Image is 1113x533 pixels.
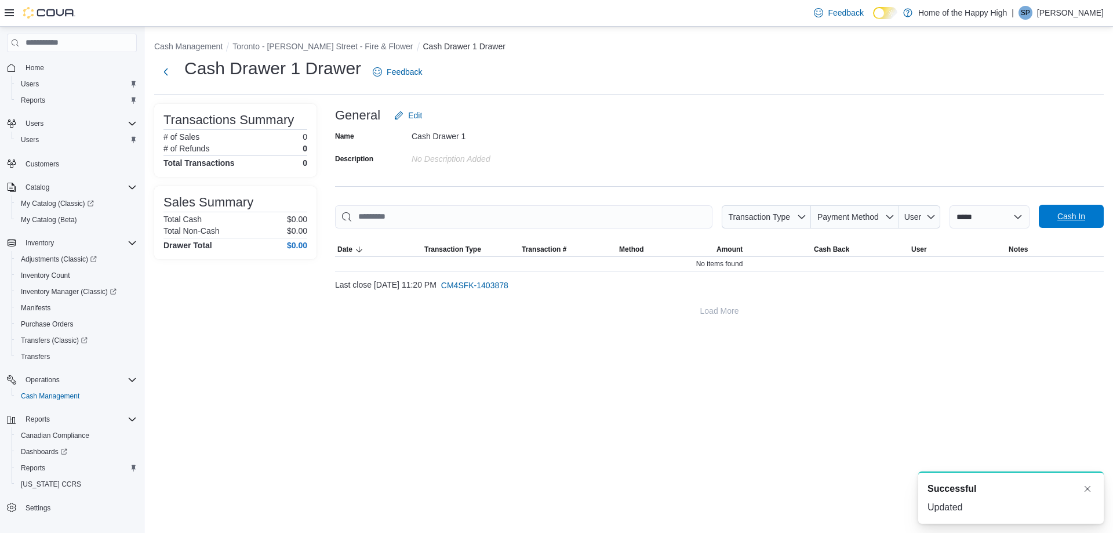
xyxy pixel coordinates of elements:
[12,132,141,148] button: Users
[12,332,141,349] a: Transfers (Classic)
[21,180,137,194] span: Catalog
[16,350,137,364] span: Transfers
[927,482,976,496] span: Successful
[26,375,60,385] span: Operations
[21,180,54,194] button: Catalog
[2,115,141,132] button: Users
[2,372,141,388] button: Operations
[21,117,137,130] span: Users
[2,411,141,427] button: Reports
[12,427,141,444] button: Canadian Compliance
[16,77,137,91] span: Users
[21,463,45,473] span: Reports
[21,336,88,345] span: Transfers (Classic)
[23,7,75,19] img: Cova
[12,444,141,460] a: Dashboards
[16,252,101,266] a: Adjustments (Classic)
[12,212,141,228] button: My Catalog (Beta)
[16,350,54,364] a: Transfers
[16,133,137,147] span: Users
[12,92,141,108] button: Reports
[21,117,48,130] button: Users
[927,482,1094,496] div: Notification
[16,301,137,315] span: Manifests
[918,6,1007,20] p: Home of the Happy High
[12,460,141,476] button: Reports
[21,236,137,250] span: Inventory
[21,480,81,489] span: [US_STATE] CCRS
[21,501,55,515] a: Settings
[16,429,94,443] a: Canadian Compliance
[16,317,78,331] a: Purchase Orders
[16,197,99,211] a: My Catalog (Classic)
[16,252,137,266] span: Adjustments (Classic)
[21,373,137,387] span: Operations
[2,235,141,251] button: Inventory
[12,267,141,284] button: Inventory Count
[16,269,137,282] span: Inventory Count
[2,179,141,195] button: Catalog
[26,63,44,72] span: Home
[16,77,43,91] a: Users
[12,195,141,212] a: My Catalog (Classic)
[21,447,67,456] span: Dashboards
[16,213,82,227] a: My Catalog (Beta)
[16,285,121,299] a: Inventory Manager (Classic)
[2,155,141,172] button: Customers
[26,183,49,192] span: Catalog
[16,197,137,211] span: My Catalog (Classic)
[1019,6,1032,20] div: Steven Pike
[12,76,141,92] button: Users
[21,271,70,280] span: Inventory Count
[16,461,137,475] span: Reports
[21,215,77,224] span: My Catalog (Beta)
[16,429,137,443] span: Canadian Compliance
[21,255,97,264] span: Adjustments (Classic)
[16,477,137,491] span: Washington CCRS
[16,301,55,315] a: Manifests
[21,412,54,426] button: Reports
[2,59,141,76] button: Home
[7,55,137,529] nav: Complex example
[21,156,137,171] span: Customers
[12,316,141,332] button: Purchase Orders
[26,119,43,128] span: Users
[21,501,137,515] span: Settings
[16,269,75,282] a: Inventory Count
[16,213,137,227] span: My Catalog (Beta)
[12,251,141,267] a: Adjustments (Classic)
[16,389,137,403] span: Cash Management
[927,501,1094,514] div: Updated
[16,461,50,475] a: Reports
[12,476,141,492] button: [US_STATE] CCRS
[16,445,137,459] span: Dashboards
[21,199,94,208] span: My Catalog (Classic)
[16,333,92,347] a: Transfers (Classic)
[21,79,39,89] span: Users
[16,93,50,107] a: Reports
[26,503,50,513] span: Settings
[16,477,86,491] a: [US_STATE] CCRS
[2,499,141,516] button: Settings
[12,349,141,365] button: Transfers
[828,7,863,19] span: Feedback
[21,60,137,75] span: Home
[21,352,50,361] span: Transfers
[21,303,50,313] span: Manifests
[16,285,137,299] span: Inventory Manager (Classic)
[12,300,141,316] button: Manifests
[21,61,49,75] a: Home
[26,159,59,169] span: Customers
[16,389,84,403] a: Cash Management
[873,19,874,20] span: Dark Mode
[21,287,117,296] span: Inventory Manager (Classic)
[12,284,141,300] a: Inventory Manager (Classic)
[21,373,64,387] button: Operations
[809,1,868,24] a: Feedback
[1081,482,1094,496] button: Dismiss toast
[26,238,54,248] span: Inventory
[1012,6,1014,20] p: |
[16,445,72,459] a: Dashboards
[1037,6,1104,20] p: [PERSON_NAME]
[16,133,43,147] a: Users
